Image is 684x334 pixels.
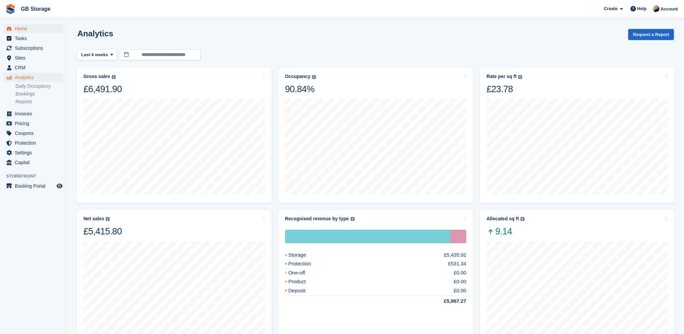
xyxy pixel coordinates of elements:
[15,43,55,53] span: Subscriptions
[15,34,55,43] span: Tasks
[3,158,64,167] a: menu
[285,216,349,222] div: Recognised revenue by type
[444,251,466,259] div: £5,435.92
[285,260,327,268] div: Protection
[15,148,55,157] span: Settings
[285,269,321,277] div: One-off
[3,109,64,118] a: menu
[15,119,55,128] span: Pricing
[3,119,64,128] a: menu
[83,83,122,95] div: £6,491.90
[83,74,110,79] div: Gross sales
[3,24,64,33] a: menu
[454,278,466,286] div: £0.00
[15,99,64,105] a: Reports
[285,230,450,243] div: Storage
[454,287,466,295] div: £0.00
[285,83,316,95] div: 90.84%
[83,226,122,237] div: £5,415.80
[487,226,525,237] span: 9.14
[112,75,116,79] img: icon-info-grey-7440780725fd019a000dd9b08b2336e03edf1995a4989e88bcd33f0948082b44.svg
[487,216,519,222] div: Allocated sq ft
[15,24,55,33] span: Home
[450,230,466,243] div: Protection
[3,128,64,138] a: menu
[5,4,15,14] img: stora-icon-8386f47178a22dfd0bd8f6a31ec36ba5ce8667c1dd55bd0f319d3a0aa187defe.svg
[518,75,522,79] img: icon-info-grey-7440780725fd019a000dd9b08b2336e03edf1995a4989e88bcd33f0948082b44.svg
[604,5,617,12] span: Create
[3,53,64,63] a: menu
[3,63,64,72] a: menu
[77,49,117,61] button: Last 4 weeks
[18,3,53,14] a: GB Storage
[487,74,516,79] div: Rate per sq ft
[3,34,64,43] a: menu
[56,182,64,190] a: Preview store
[3,138,64,148] a: menu
[351,217,355,221] img: icon-info-grey-7440780725fd019a000dd9b08b2336e03edf1995a4989e88bcd33f0948082b44.svg
[3,181,64,191] a: menu
[15,181,55,191] span: Booking Portal
[448,260,466,268] div: £531.34
[285,74,310,79] div: Occupancy
[454,269,466,277] div: £0.00
[487,83,522,95] div: £23.78
[637,5,647,12] span: Help
[83,216,104,222] div: Net sales
[15,53,55,63] span: Sites
[15,128,55,138] span: Coupons
[628,29,674,40] button: Request a Report
[6,173,67,180] span: Storefront
[15,73,55,82] span: Analytics
[653,5,659,12] img: Karl Walker
[285,278,322,286] div: Product
[15,158,55,167] span: Capital
[15,138,55,148] span: Protection
[15,63,55,72] span: CRM
[285,251,322,259] div: Storage
[312,75,316,79] img: icon-info-grey-7440780725fd019a000dd9b08b2336e03edf1995a4989e88bcd33f0948082b44.svg
[3,43,64,53] a: menu
[3,148,64,157] a: menu
[660,6,678,12] span: Account
[15,109,55,118] span: Invoices
[81,51,108,58] span: Last 4 weeks
[3,73,64,82] a: menu
[520,217,525,221] img: icon-info-grey-7440780725fd019a000dd9b08b2336e03edf1995a4989e88bcd33f0948082b44.svg
[15,91,64,97] a: Bookings
[15,83,64,89] a: Daily Occupancy
[106,217,110,221] img: icon-info-grey-7440780725fd019a000dd9b08b2336e03edf1995a4989e88bcd33f0948082b44.svg
[428,297,466,305] div: £5,967.27
[77,29,113,38] h2: Analytics
[285,287,322,295] div: Deposit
